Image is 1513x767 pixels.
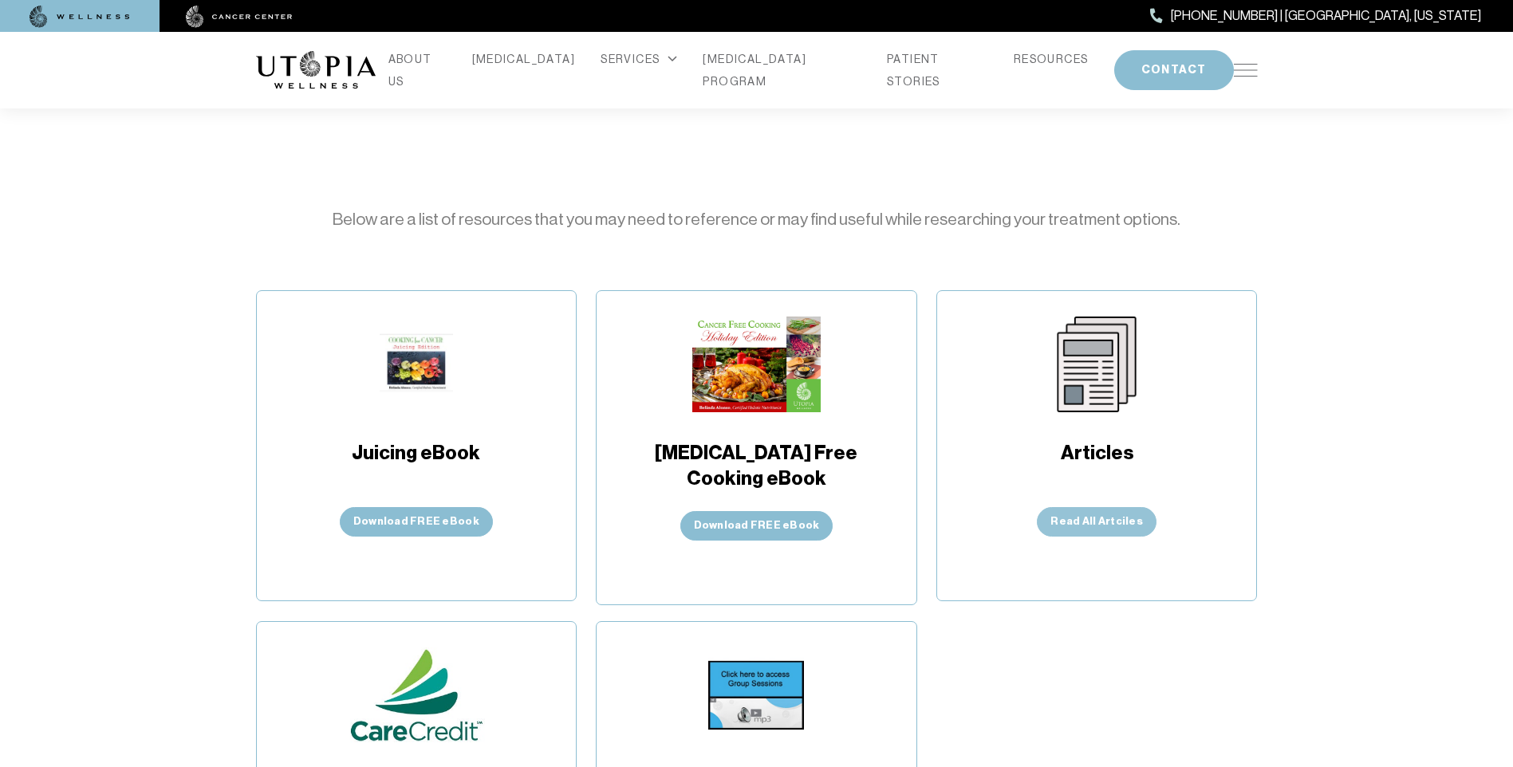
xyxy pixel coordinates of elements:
span: [MEDICAL_DATA] Free Cooking eBook [648,440,864,492]
span: [PHONE_NUMBER] | [GEOGRAPHIC_DATA], [US_STATE] [1171,6,1481,26]
a: Read All Artciles [1037,507,1156,537]
img: cancer center [186,6,293,28]
div: SERVICES [601,48,677,70]
a: ABOUT US [388,48,447,92]
a: [MEDICAL_DATA] [472,48,576,70]
img: Care Credit [342,647,491,743]
img: Recorded Group Sessions [708,647,804,743]
a: RESOURCES [1014,48,1089,70]
a: PATIENT STORIES [887,48,988,92]
img: Juicing eBook [380,317,454,412]
img: Articles [1049,317,1145,412]
a: [MEDICAL_DATA] PROGRAM [703,48,861,92]
img: Cancer Free Cooking eBook [692,317,821,412]
img: wellness [30,6,130,28]
span: Articles [1061,440,1133,488]
img: logo [256,51,376,89]
button: CONTACT [1114,50,1234,90]
p: Below are a list of resources that you may need to reference or may find useful while researching... [298,207,1215,233]
button: Download FREE eBook [680,511,833,541]
img: icon-hamburger [1234,64,1258,77]
a: [PHONE_NUMBER] | [GEOGRAPHIC_DATA], [US_STATE] [1150,6,1481,26]
span: Juicing eBook [352,440,480,488]
button: Download FREE eBook [340,507,493,537]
